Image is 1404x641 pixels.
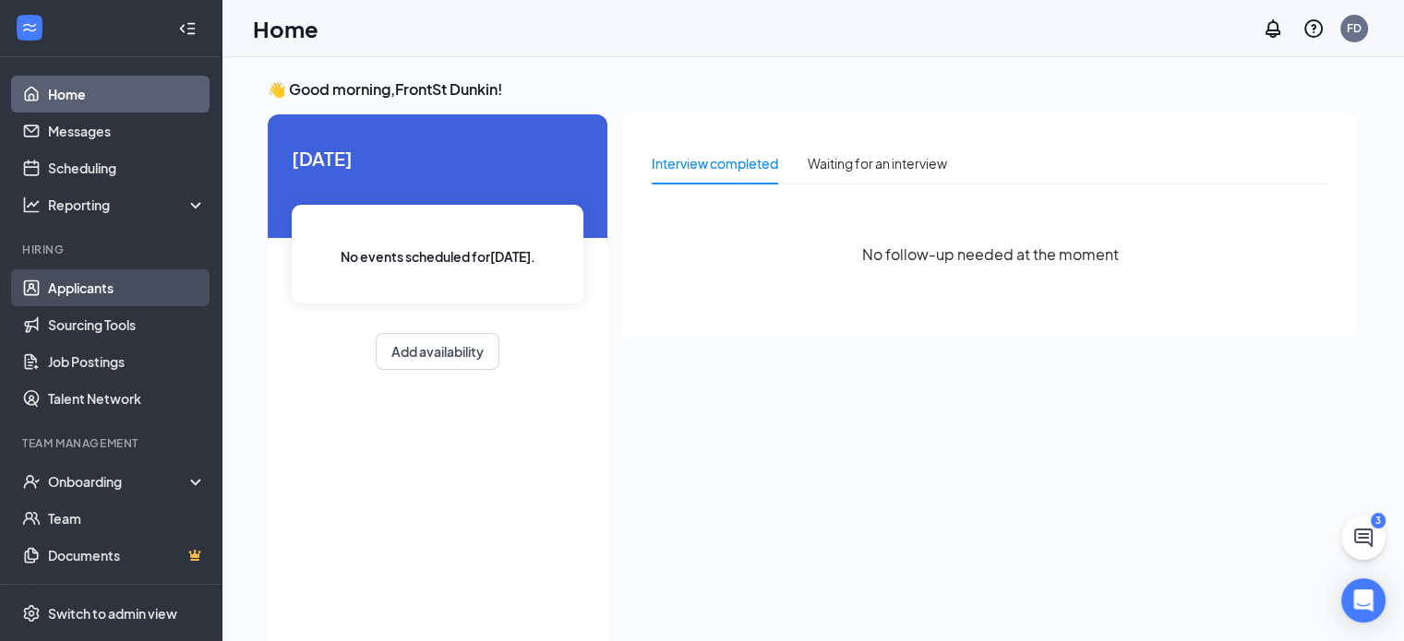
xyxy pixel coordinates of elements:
a: DocumentsCrown [48,537,206,574]
svg: Settings [22,604,41,623]
a: Scheduling [48,149,206,186]
button: ChatActive [1341,516,1386,560]
div: Waiting for an interview [808,153,947,173]
div: Onboarding [48,472,190,491]
h1: Home [253,13,318,44]
svg: UserCheck [22,472,41,491]
svg: WorkstreamLogo [20,18,39,37]
div: Switch to admin view [48,604,177,623]
a: Sourcing Tools [48,306,206,343]
a: Job Postings [48,343,206,380]
a: Home [48,76,206,113]
a: SurveysCrown [48,574,206,611]
a: Team [48,500,206,537]
span: No events scheduled for [DATE] . [341,246,535,267]
svg: QuestionInfo [1302,18,1325,40]
div: FD [1347,20,1362,36]
div: Team Management [22,435,202,451]
div: 3 [1371,513,1386,528]
div: Interview completed [652,153,778,173]
h3: 👋 Good morning, FrontSt Dunkin ! [268,79,1358,100]
span: [DATE] [292,144,583,172]
svg: Analysis [22,196,41,214]
div: Hiring [22,242,202,257]
svg: Collapse [178,19,197,38]
a: Applicants [48,269,206,306]
span: No follow-up needed at the moment [862,243,1119,266]
div: Reporting [48,196,207,214]
svg: Notifications [1262,18,1284,40]
a: Talent Network [48,380,206,417]
div: Open Intercom Messenger [1341,578,1386,623]
svg: ChatActive [1352,527,1374,549]
a: Messages [48,113,206,149]
button: Add availability [376,333,499,370]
